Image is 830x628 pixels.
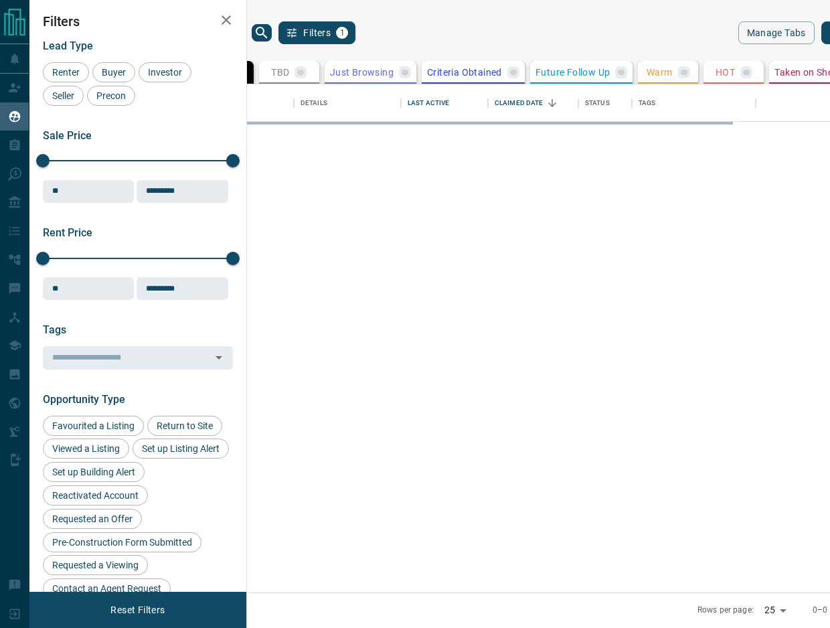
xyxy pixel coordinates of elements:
[48,490,143,501] span: Reactivated Account
[48,514,137,524] span: Requested an Offer
[488,84,578,122] div: Claimed Date
[759,601,791,620] div: 25
[48,67,84,78] span: Renter
[97,67,131,78] span: Buyer
[43,323,66,336] span: Tags
[43,485,148,505] div: Reactivated Account
[408,84,449,122] div: Last Active
[43,62,89,82] div: Renter
[401,84,488,122] div: Last Active
[43,40,93,52] span: Lead Type
[137,443,224,454] span: Set up Listing Alert
[427,68,502,77] p: Criteria Obtained
[133,439,229,459] div: Set up Listing Alert
[330,68,394,77] p: Just Browsing
[92,62,135,82] div: Buyer
[48,467,140,477] span: Set up Building Alert
[337,28,347,37] span: 1
[632,84,756,122] div: Tags
[647,68,673,77] p: Warm
[152,420,218,431] span: Return to Site
[43,578,171,599] div: Contact an Agent Request
[639,84,656,122] div: Tags
[738,21,815,44] button: Manage Tabs
[43,555,148,575] div: Requested a Viewing
[43,13,233,29] h2: Filters
[48,583,166,594] span: Contact an Agent Request
[143,67,187,78] span: Investor
[43,509,142,529] div: Requested an Offer
[48,420,139,431] span: Favourited a Listing
[271,68,289,77] p: TBD
[716,68,735,77] p: HOT
[48,537,197,548] span: Pre-Construction Form Submitted
[585,84,610,122] div: Status
[48,443,124,454] span: Viewed a Listing
[535,68,610,77] p: Future Follow Up
[200,84,294,122] div: Name
[139,62,191,82] div: Investor
[578,84,632,122] div: Status
[48,90,79,101] span: Seller
[252,24,272,42] button: search button
[87,86,135,106] div: Precon
[278,21,355,44] button: Filters1
[43,532,201,552] div: Pre-Construction Form Submitted
[43,462,145,482] div: Set up Building Alert
[43,393,125,406] span: Opportunity Type
[210,348,228,367] button: Open
[43,129,92,142] span: Sale Price
[147,416,222,436] div: Return to Site
[301,84,327,122] div: Details
[43,226,92,239] span: Rent Price
[102,599,173,621] button: Reset Filters
[294,84,401,122] div: Details
[543,94,562,112] button: Sort
[697,605,754,616] p: Rows per page:
[495,84,544,122] div: Claimed Date
[43,416,144,436] div: Favourited a Listing
[92,90,131,101] span: Precon
[43,439,129,459] div: Viewed a Listing
[43,86,84,106] div: Seller
[48,560,143,570] span: Requested a Viewing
